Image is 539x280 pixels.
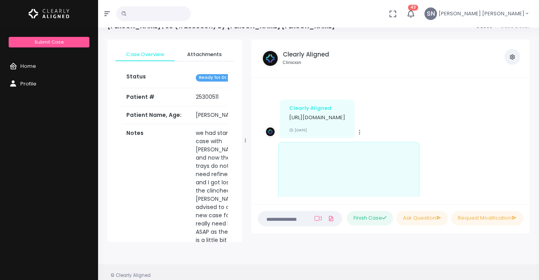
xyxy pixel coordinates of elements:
h4: [PERSON_NAME] , 53 (#25300511) By [PERSON_NAME] [PERSON_NAME] [107,22,335,30]
span: Case Overview [122,51,168,58]
small: [DATE] [289,127,307,133]
th: Status [122,68,191,88]
button: Ask Question [396,211,448,225]
span: Attachments [181,51,228,58]
span: 43 [408,5,418,11]
a: Add Loom Video [313,215,323,222]
img: Logo Horizontal [29,5,69,22]
span: Ready for Dr. Review [196,74,247,82]
a: Add Files [326,211,336,225]
div: scrollable content [258,84,523,197]
small: Clinician [283,60,329,66]
button: Finish Case [347,211,393,225]
th: Patient # [122,88,191,106]
span: [PERSON_NAME] [PERSON_NAME] [439,10,524,18]
div: Clearly Aligned [289,104,345,112]
span: SN [424,7,437,20]
div: scrollable content [107,40,242,242]
span: Profile [20,80,36,87]
th: Notes [122,124,191,258]
h5: Clearly Aligned [283,51,329,58]
p: [URL][DOMAIN_NAME] [289,114,345,122]
td: [PERSON_NAME] , 53 [191,106,255,124]
span: Submit Case [35,39,64,45]
span: Home [20,62,36,70]
button: Request Modification [451,211,523,225]
a: Submit Case [9,37,89,47]
th: Patient Name, Age: [122,106,191,124]
td: 25300511 [191,88,255,106]
td: we had started the case with [PERSON_NAME] and now the upper trays do not fit and need refinement... [191,124,255,258]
